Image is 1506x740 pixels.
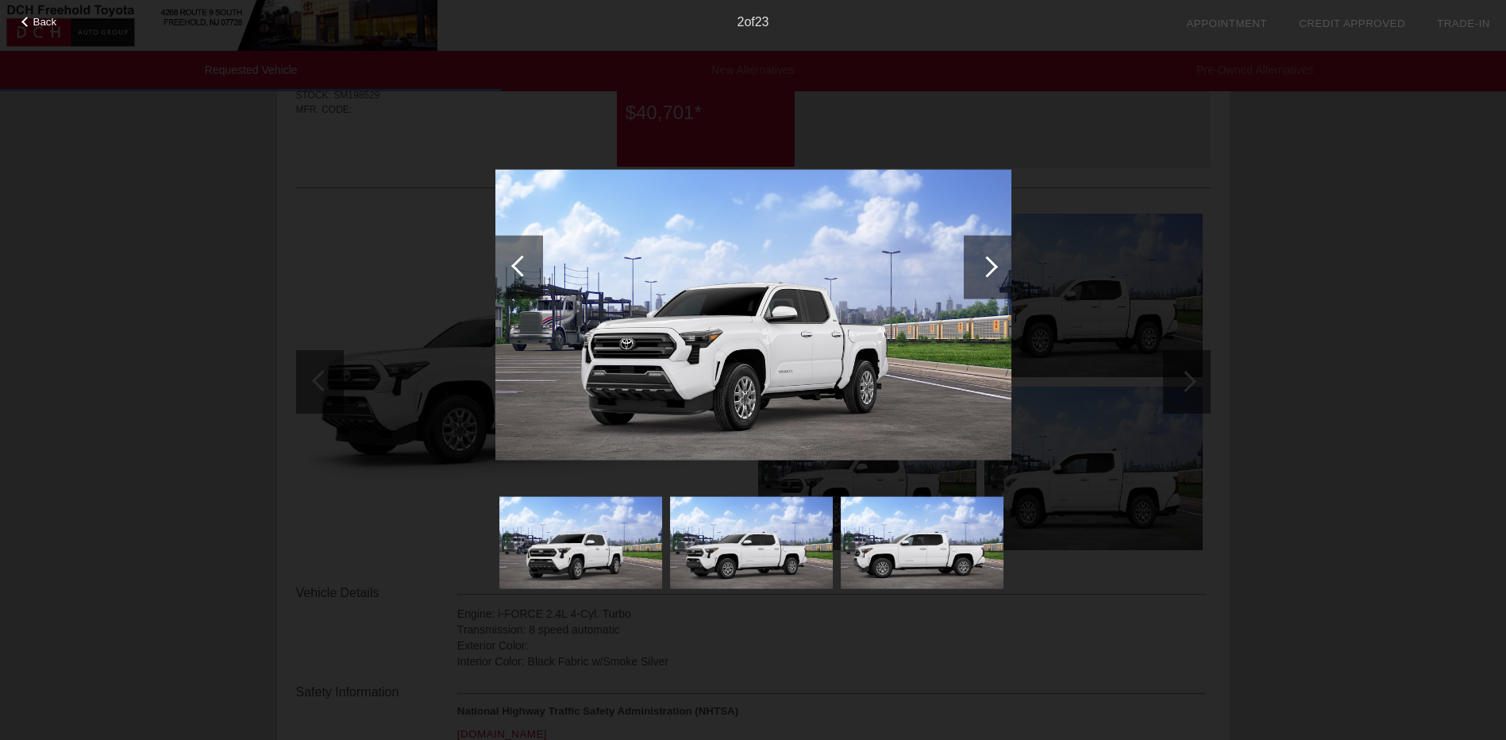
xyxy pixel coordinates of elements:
img: df497a42b18dfb1ff8f655c4bc9fb36e.png [841,497,1003,588]
a: Trade-In [1437,17,1490,29]
img: 6d70f0c043f46cefc43fd6a6fbe7ea8e.png [495,170,1011,461]
a: Credit Approved [1299,17,1405,29]
span: 23 [755,15,769,29]
a: Appointment [1186,17,1267,29]
span: 2 [737,15,744,29]
img: 1336c5ffe37d8abd90c075171ab50bf2.png [670,497,833,588]
img: 6d70f0c043f46cefc43fd6a6fbe7ea8e.png [499,497,662,588]
span: Back [33,16,57,28]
